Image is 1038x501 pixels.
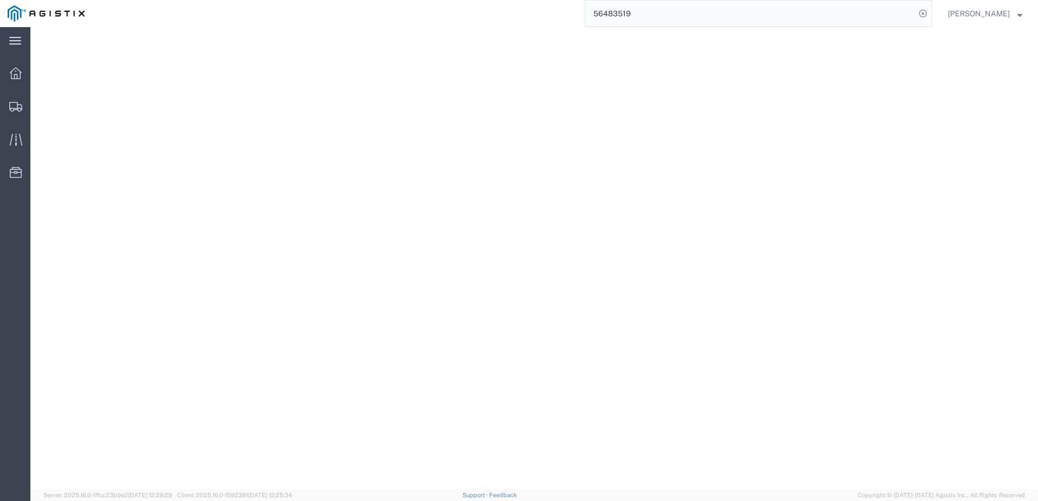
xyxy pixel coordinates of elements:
span: [DATE] 12:29:29 [128,492,172,498]
input: Search for shipment number, reference number [585,1,915,27]
span: Client: 2025.16.0-1592391 [177,492,292,498]
span: Justin Chao [948,8,1010,20]
img: logo [8,5,85,22]
span: Server: 2025.16.0-1ffcc23b9e2 [43,492,172,498]
span: [DATE] 12:25:34 [248,492,292,498]
button: [PERSON_NAME] [947,7,1023,20]
span: Copyright © [DATE]-[DATE] Agistix Inc., All Rights Reserved [858,491,1025,500]
a: Feedback [489,492,517,498]
iframe: FS Legacy Container [30,27,1038,490]
a: Support [463,492,490,498]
